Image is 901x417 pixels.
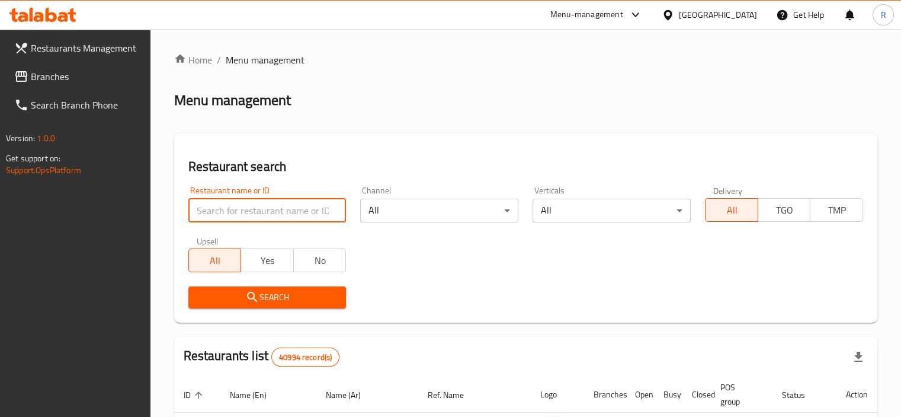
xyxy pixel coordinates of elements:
[713,186,743,195] label: Delivery
[217,53,221,67] li: /
[226,53,304,67] span: Menu management
[782,388,820,402] span: Status
[584,377,626,413] th: Branches
[531,377,584,413] th: Logo
[246,252,289,269] span: Yes
[710,202,753,219] span: All
[230,388,282,402] span: Name (En)
[326,388,376,402] span: Name (Ar)
[844,343,873,371] div: Export file
[705,198,758,222] button: All
[763,202,806,219] span: TGO
[682,377,711,413] th: Closed
[37,130,55,146] span: 1.0.0
[679,8,757,21] div: [GEOGRAPHIC_DATA]
[174,91,291,110] h2: Menu management
[272,352,339,363] span: 40994 record(s)
[360,199,518,222] div: All
[6,151,60,166] span: Get support on:
[6,163,81,178] a: Support.OpsPlatform
[720,380,758,409] span: POS group
[31,98,141,112] span: Search Branch Phone
[5,91,150,119] a: Search Branch Phone
[188,199,347,222] input: Search for restaurant name or ID..
[197,237,219,245] label: Upsell
[188,287,347,308] button: Search
[836,377,877,413] th: Action
[299,252,342,269] span: No
[626,377,654,413] th: Open
[758,198,811,222] button: TGO
[241,249,294,272] button: Yes
[31,69,141,84] span: Branches
[174,53,877,67] nav: breadcrumb
[428,388,479,402] span: Ref. Name
[194,252,237,269] span: All
[6,130,35,146] span: Version:
[5,62,150,91] a: Branches
[31,41,141,55] span: Restaurants Management
[880,8,886,21] span: R
[815,202,858,219] span: TMP
[188,158,863,176] h2: Restaurant search
[550,8,623,22] div: Menu-management
[184,388,206,402] span: ID
[188,249,242,272] button: All
[533,199,691,222] div: All
[198,290,337,305] span: Search
[293,249,347,272] button: No
[174,53,212,67] a: Home
[654,377,682,413] th: Busy
[5,34,150,62] a: Restaurants Management
[271,348,339,367] div: Total records count
[184,347,340,367] h2: Restaurants list
[810,198,863,222] button: TMP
